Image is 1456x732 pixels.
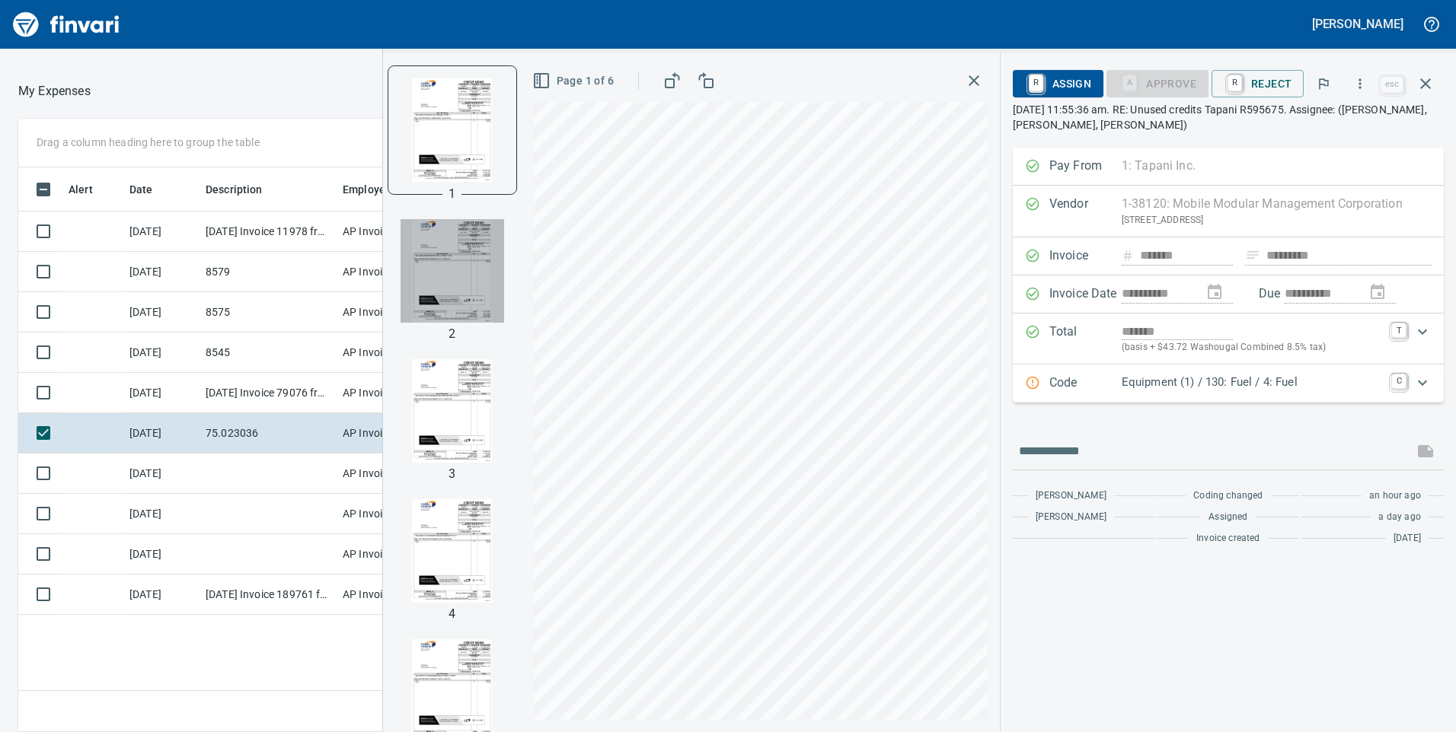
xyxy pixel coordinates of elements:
[343,180,411,199] span: Employee
[1196,531,1260,546] span: Invoice created
[337,292,451,333] td: AP Invoices
[1025,71,1091,97] span: Assign
[343,180,391,199] span: Employee
[449,605,455,623] p: 4
[1381,76,1403,93] a: esc
[529,67,620,95] button: Page 1 of 6
[1013,313,1444,364] div: Expand
[123,454,200,494] td: [DATE]
[1049,374,1122,393] p: Code
[1193,489,1263,504] span: Coding changed
[1307,67,1340,100] button: Flag
[337,333,451,373] td: AP Invoices
[129,180,173,199] span: Date
[1391,374,1407,389] a: C
[206,180,283,199] span: Description
[200,212,337,252] td: [DATE] Invoice 11978 from Outlaw Conveyors LLC (6-171061)
[449,185,455,203] p: 1
[401,78,504,182] img: Page 1
[1343,67,1377,100] button: More
[1036,510,1106,525] span: [PERSON_NAME]
[337,494,451,534] td: AP Invoices
[123,413,200,454] td: [DATE]
[1391,323,1407,338] a: T
[123,212,200,252] td: [DATE]
[1407,433,1444,469] span: This records your message into the invoice and notifies anyone mentioned
[9,6,123,43] img: Finvari
[123,292,200,333] td: [DATE]
[1106,76,1209,89] div: Equipment required
[1049,323,1122,355] p: Total
[535,72,614,91] span: Page 1 of 6
[1228,75,1242,91] a: R
[337,534,451,574] td: AP Invoices
[337,252,451,292] td: AP Invoices
[1122,374,1382,391] p: Equipment (1) / 130: Fuel / 4: Fuel
[200,373,337,413] td: [DATE] Invoice 79076 from Minister-[PERSON_NAME] Surveying Inc (1-10667)
[1394,531,1421,546] span: [DATE]
[123,373,200,413] td: [DATE]
[1029,75,1043,91] a: R
[337,373,451,413] td: AP Invoices
[129,180,153,199] span: Date
[123,333,200,373] td: [DATE]
[69,180,93,199] span: Alert
[69,180,113,199] span: Alert
[200,292,337,333] td: 8575
[123,252,200,292] td: [DATE]
[401,499,504,603] img: Page 4
[1013,364,1444,403] div: Expand
[200,333,337,373] td: 8545
[200,413,337,454] td: 75.023036
[337,413,451,454] td: AP Invoices
[337,212,451,252] td: AP Invoices
[1312,16,1403,32] h5: [PERSON_NAME]
[37,135,260,150] p: Drag a column heading here to group the table
[1212,70,1304,97] button: RReject
[1378,510,1421,525] span: a day ago
[206,180,263,199] span: Description
[200,252,337,292] td: 8579
[337,454,451,494] td: AP Invoices
[123,534,200,574] td: [DATE]
[401,359,504,463] img: Page 3
[1122,340,1382,355] p: (basis + $43.72 Washougal Combined 8.5% tax)
[1209,510,1247,525] span: Assigned
[123,494,200,534] td: [DATE]
[18,82,91,100] nav: breadcrumb
[1369,489,1421,504] span: an hour ago
[200,574,337,615] td: [DATE] Invoice 189761 from [PERSON_NAME] Aggressive Enterprises Inc. (1-22812)
[337,574,451,615] td: AP Invoices
[1036,489,1106,504] span: [PERSON_NAME]
[1377,65,1444,102] span: Close invoice
[123,574,200,615] td: [DATE]
[1013,70,1103,97] button: RAssign
[401,219,504,323] img: Page 2
[449,465,455,483] p: 3
[18,82,91,100] p: My Expenses
[1224,71,1292,97] span: Reject
[449,325,455,343] p: 2
[1308,12,1407,36] button: [PERSON_NAME]
[1013,102,1444,132] p: [DATE] 11:55:36 am. RE: Unused credits Tapani R595675. Assignee: ([PERSON_NAME], [PERSON_NAME], [...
